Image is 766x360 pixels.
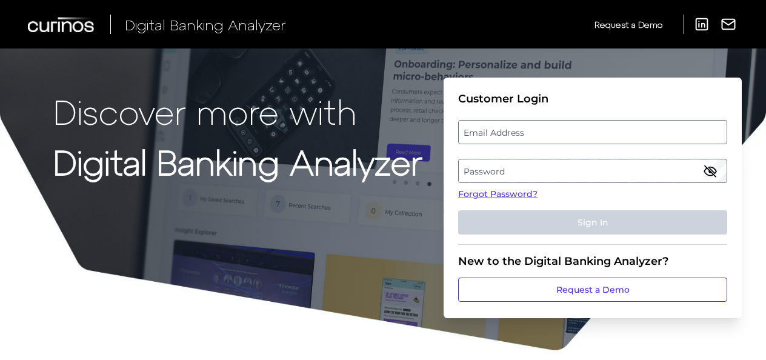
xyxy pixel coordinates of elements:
strong: Digital Banking Analyzer [53,141,422,182]
img: Curinos [28,17,96,32]
button: Sign In [458,210,727,235]
span: Digital Banking Analyzer [125,16,286,33]
p: Discover more with [53,92,422,130]
a: Forgot Password? [458,188,727,201]
div: Customer Login [458,92,727,105]
label: Password [459,160,726,182]
div: New to the Digital Banking Analyzer? [458,255,727,268]
a: Request a Demo [458,278,727,302]
a: Request a Demo [594,15,662,35]
span: Request a Demo [594,19,662,30]
label: Email Address [459,121,726,143]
